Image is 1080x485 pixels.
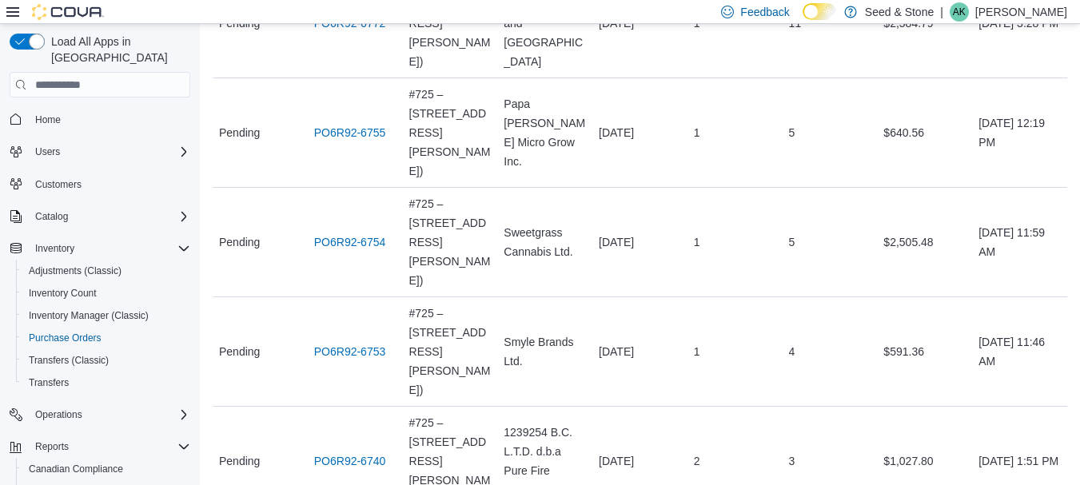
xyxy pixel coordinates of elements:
span: Customers [35,178,82,191]
div: $1,027.80 [877,445,972,477]
span: Home [35,113,61,126]
p: | [940,2,943,22]
div: Papa [PERSON_NAME] Micro Grow Inc. [497,88,592,177]
a: Home [29,110,67,129]
a: Transfers (Classic) [22,351,115,370]
span: 2 [694,451,700,471]
a: Inventory Count [22,284,103,303]
div: [DATE] 11:46 AM [972,326,1067,377]
span: Pending [219,233,260,252]
button: Catalog [29,207,74,226]
span: Catalog [29,207,190,226]
span: Inventory Count [29,287,97,300]
span: Operations [35,408,82,421]
a: Purchase Orders [22,328,108,348]
span: Pending [219,123,260,142]
button: Catalog [3,205,197,228]
span: AK [953,2,966,22]
button: Operations [3,404,197,426]
input: Dark Mode [803,3,836,20]
button: Users [3,141,197,163]
span: 3 [789,451,795,471]
span: #725 – [STREET_ADDRESS][PERSON_NAME]) [409,85,492,181]
div: [DATE] 1:51 PM [972,445,1067,477]
span: Customers [29,174,190,194]
span: Pending [219,342,260,361]
span: Dark Mode [803,20,803,21]
button: Inventory [29,239,81,258]
span: Inventory [35,242,74,255]
a: Inventory Manager (Classic) [22,306,155,325]
span: Inventory Count [22,284,190,303]
a: Transfers [22,373,75,392]
span: Purchase Orders [29,332,102,344]
div: $640.56 [877,117,972,149]
p: [PERSON_NAME] [975,2,1067,22]
span: Pending [219,451,260,471]
button: Home [3,107,197,130]
span: Purchase Orders [22,328,190,348]
div: Smyle Brands Ltd. [497,326,592,377]
a: Canadian Compliance [22,459,130,479]
span: 1 [694,342,700,361]
span: Canadian Compliance [22,459,190,479]
button: Inventory [3,237,197,260]
span: Transfers [22,373,190,392]
span: Inventory Manager (Classic) [22,306,190,325]
span: 5 [789,233,795,252]
div: $591.36 [877,336,972,368]
button: Purchase Orders [16,327,197,349]
button: Transfers (Classic) [16,349,197,372]
span: Users [29,142,190,161]
span: Canadian Compliance [29,463,123,475]
button: Inventory Count [16,282,197,304]
span: Catalog [35,210,68,223]
span: Transfers [29,376,69,389]
span: Inventory Manager (Classic) [29,309,149,322]
button: Reports [3,435,197,458]
span: 1 [694,233,700,252]
button: Inventory Manager (Classic) [16,304,197,327]
span: 4 [789,342,795,361]
span: Reports [29,437,190,456]
span: 1 [694,123,700,142]
span: Operations [29,405,190,424]
button: Users [29,142,66,161]
div: $2,505.48 [877,226,972,258]
span: Feedback [740,4,789,20]
span: Transfers (Classic) [22,351,190,370]
p: Seed & Stone [865,2,934,22]
button: Reports [29,437,75,456]
img: Cova [32,4,104,20]
div: Sweetgrass Cannabis Ltd. [497,217,592,268]
span: #725 – [STREET_ADDRESS][PERSON_NAME]) [409,304,492,400]
span: Reports [35,440,69,453]
a: PO6R92-6755 [314,123,386,142]
a: Adjustments (Classic) [22,261,128,280]
a: PO6R92-6740 [314,451,386,471]
button: Transfers [16,372,197,394]
button: Canadian Compliance [16,458,197,480]
span: Adjustments (Classic) [22,261,190,280]
button: Operations [29,405,89,424]
button: Adjustments (Classic) [16,260,197,282]
span: Transfers (Classic) [29,354,109,367]
div: [DATE] 11:59 AM [972,217,1067,268]
span: 5 [789,123,795,142]
div: [DATE] 12:19 PM [972,107,1067,158]
div: [DATE] [592,226,687,258]
a: PO6R92-6753 [314,342,386,361]
span: Inventory [29,239,190,258]
span: Home [29,109,190,129]
button: Customers [3,173,197,196]
span: #725 – [STREET_ADDRESS][PERSON_NAME]) [409,194,492,290]
a: Customers [29,175,88,194]
div: Arun Kumar [950,2,969,22]
span: Adjustments (Classic) [29,264,122,277]
div: [DATE] [592,445,687,477]
div: [DATE] [592,117,687,149]
span: Users [35,145,60,158]
span: Load All Apps in [GEOGRAPHIC_DATA] [45,34,190,66]
div: [DATE] [592,336,687,368]
a: PO6R92-6754 [314,233,386,252]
